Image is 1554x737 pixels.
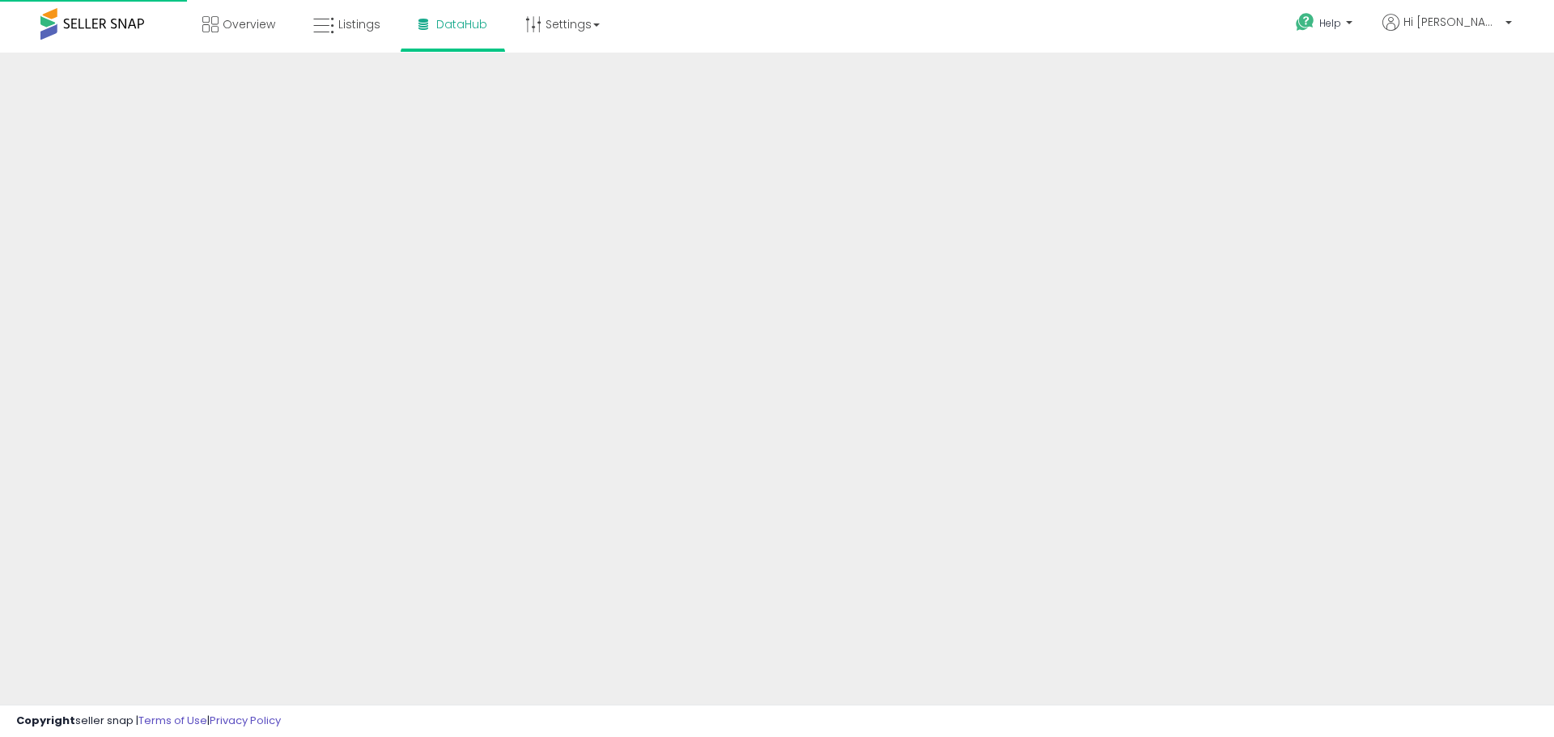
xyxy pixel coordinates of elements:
[223,16,275,32] span: Overview
[338,16,380,32] span: Listings
[1295,12,1315,32] i: Get Help
[436,16,487,32] span: DataHub
[1319,16,1341,30] span: Help
[1382,14,1512,50] a: Hi [PERSON_NAME]
[1403,14,1501,30] span: Hi [PERSON_NAME]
